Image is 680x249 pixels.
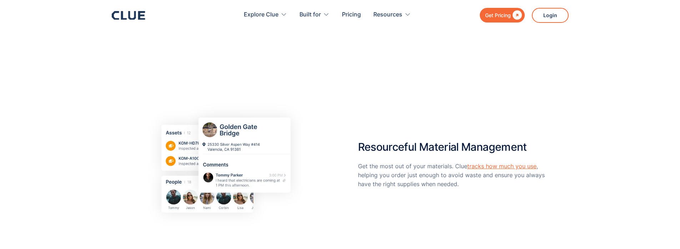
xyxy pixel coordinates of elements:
[485,11,511,20] div: Get Pricing
[244,4,278,26] div: Explore Clue
[373,4,411,26] div: Resources
[244,4,287,26] div: Explore Clue
[299,4,329,26] div: Built for
[373,4,402,26] div: Resources
[532,8,569,23] a: Login
[139,95,313,235] img: User-Friendly Mobile Access
[299,4,321,26] div: Built for
[511,11,522,20] div: 
[480,8,525,23] a: Get Pricing
[467,163,537,170] a: tracks how much you use
[358,162,551,189] p: Get the most out of your materials. Clue , helping you order just enough to avoid waste and ensur...
[342,4,361,26] a: Pricing
[358,134,551,153] h2: Resourceful Material Management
